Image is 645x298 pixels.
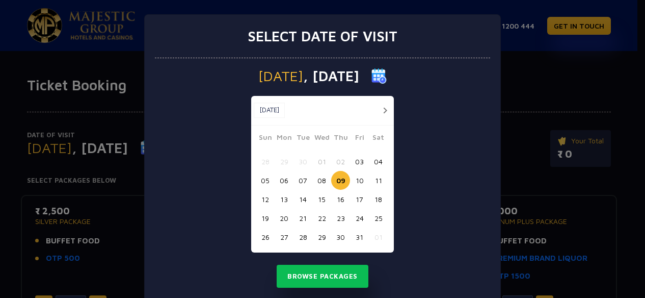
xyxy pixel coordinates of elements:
h3: Select date of visit [248,28,397,45]
button: [DATE] [254,103,285,118]
img: calender icon [371,68,387,84]
span: Sat [369,132,388,146]
button: 22 [312,209,331,228]
span: Mon [275,132,293,146]
button: 14 [293,190,312,209]
button: 17 [350,190,369,209]
button: 28 [256,152,275,171]
span: Thu [331,132,350,146]
button: 24 [350,209,369,228]
button: 02 [331,152,350,171]
button: 04 [369,152,388,171]
button: 25 [369,209,388,228]
button: Browse Packages [277,265,368,288]
span: Sun [256,132,275,146]
button: 31 [350,228,369,246]
button: 06 [275,171,293,190]
button: 01 [369,228,388,246]
button: 30 [331,228,350,246]
button: 09 [331,171,350,190]
button: 19 [256,209,275,228]
button: 16 [331,190,350,209]
button: 23 [331,209,350,228]
button: 28 [293,228,312,246]
button: 15 [312,190,331,209]
button: 29 [275,152,293,171]
button: 01 [312,152,331,171]
button: 18 [369,190,388,209]
button: 10 [350,171,369,190]
button: 13 [275,190,293,209]
span: Tue [293,132,312,146]
span: [DATE] [258,69,303,83]
button: 08 [312,171,331,190]
span: Fri [350,132,369,146]
button: 27 [275,228,293,246]
button: 07 [293,171,312,190]
button: 21 [293,209,312,228]
button: 11 [369,171,388,190]
button: 30 [293,152,312,171]
span: Wed [312,132,331,146]
span: , [DATE] [303,69,359,83]
button: 05 [256,171,275,190]
button: 26 [256,228,275,246]
button: 03 [350,152,369,171]
button: 29 [312,228,331,246]
button: 12 [256,190,275,209]
button: 20 [275,209,293,228]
